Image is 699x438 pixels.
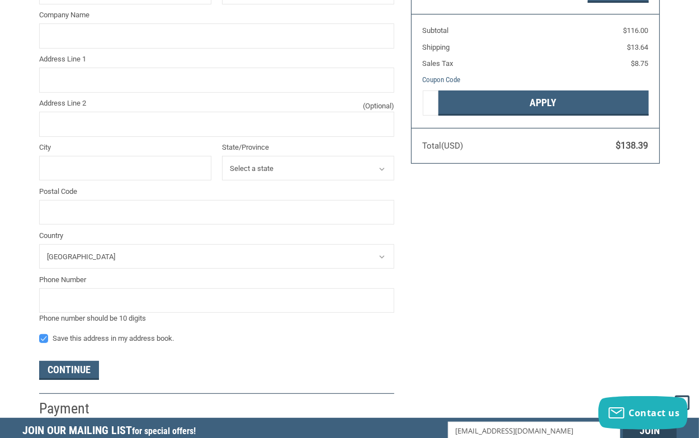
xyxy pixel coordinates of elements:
label: Country [39,230,394,241]
a: Coupon Code [423,75,461,84]
button: Contact us [598,396,688,430]
span: $116.00 [624,26,649,35]
label: Save this address in my address book. [39,334,394,343]
label: City [39,142,211,153]
span: Total (USD) [423,141,464,151]
label: Company Name [39,9,394,21]
span: for special offers! [132,426,196,436]
span: Sales Tax [423,59,454,68]
label: State/Province [222,142,394,153]
span: Shipping [423,43,450,51]
div: Phone number should be 10 digits [39,313,394,324]
button: Continue [39,361,99,380]
h2: Payment [39,399,105,418]
span: Subtotal [423,26,449,35]
span: $8.75 [631,59,649,68]
label: Phone Number [39,274,394,285]
label: Address Line 1 [39,54,394,65]
label: Postal Code [39,186,394,197]
span: $138.39 [616,140,649,151]
small: (Optional) [363,101,394,112]
button: Apply [438,91,649,116]
span: $13.64 [627,43,649,51]
label: Address Line 2 [39,98,394,109]
input: Gift Certificate or Coupon Code [423,91,438,116]
span: Contact us [629,407,680,419]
